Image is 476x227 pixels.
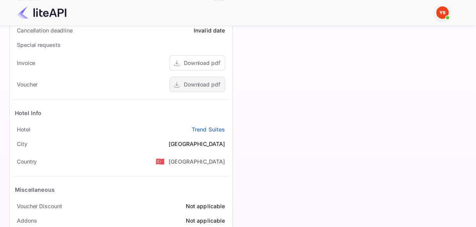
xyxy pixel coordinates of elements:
div: City [17,140,27,148]
div: Voucher Discount [17,202,62,210]
div: Addons [17,216,37,225]
div: Hotel Info [15,109,42,117]
div: Not applicable [185,216,225,225]
div: [GEOGRAPHIC_DATA] [169,140,225,148]
div: Invalid date [194,26,225,34]
div: Invoice [17,59,35,67]
div: Miscellaneous [15,186,55,194]
div: Voucher [17,80,38,88]
img: Yandex Support [436,6,449,19]
div: [GEOGRAPHIC_DATA] [169,157,225,166]
span: United States [156,154,165,168]
div: Download pdf [184,80,220,88]
div: Cancellation deadline [17,26,73,34]
div: Download pdf [184,59,220,67]
a: Trend Suites [192,125,225,133]
div: Hotel [17,125,31,133]
div: Not applicable [185,202,225,210]
div: Country [17,157,37,166]
img: LiteAPI Logo [17,6,66,19]
div: Special requests [17,41,60,49]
